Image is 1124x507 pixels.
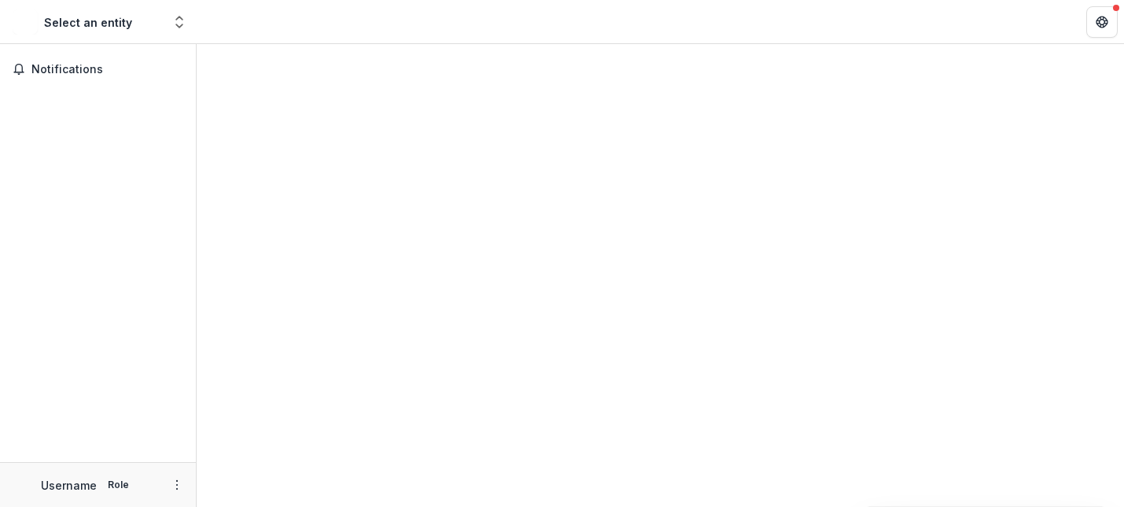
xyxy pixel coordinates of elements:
[168,476,186,494] button: More
[44,14,132,31] div: Select an entity
[31,63,183,76] span: Notifications
[6,57,190,82] button: Notifications
[1086,6,1118,38] button: Get Help
[103,478,134,492] p: Role
[168,6,190,38] button: Open entity switcher
[41,477,97,494] p: Username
